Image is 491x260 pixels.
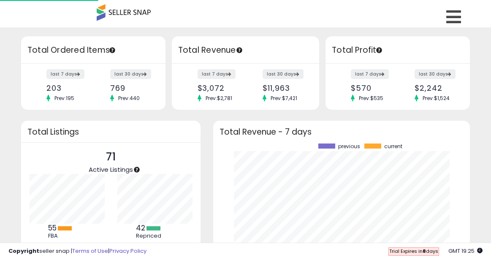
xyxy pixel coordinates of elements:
span: Prev: $7,421 [266,95,301,102]
div: $11,963 [263,84,304,92]
div: Repriced [136,233,174,239]
span: Active Listings [89,165,133,174]
span: Prev: $535 [355,95,388,102]
span: Trial Expires in days [389,248,438,255]
span: current [384,144,402,149]
span: previous [338,144,360,149]
div: 769 [110,84,151,92]
h3: Total Revenue - 7 days [220,129,464,135]
p: 71 [89,149,133,165]
div: $2,242 [415,84,455,92]
strong: Copyright [8,247,39,255]
span: Prev: 440 [114,95,144,102]
span: Prev: $1,524 [418,95,454,102]
b: 8 [423,248,426,255]
label: last 7 days [351,69,389,79]
b: 42 [136,223,145,233]
div: Tooltip anchor [375,46,383,54]
a: Terms of Use [72,247,108,255]
label: last 7 days [198,69,236,79]
div: seller snap | | [8,247,146,255]
span: Prev: 195 [50,95,79,102]
div: Tooltip anchor [236,46,243,54]
label: last 30 days [415,69,456,79]
label: last 30 days [263,69,304,79]
h3: Total Revenue [178,44,313,56]
label: last 30 days [110,69,151,79]
span: 2025-10-7 19:25 GMT [448,247,483,255]
b: 55 [48,223,57,233]
div: $3,072 [198,84,239,92]
b: 16 [48,241,55,251]
h3: Total Profit [332,44,464,56]
b: 29 [136,241,145,251]
div: 203 [46,84,87,92]
div: Tooltip anchor [109,46,116,54]
div: Tooltip anchor [133,166,141,173]
span: Prev: $2,781 [201,95,236,102]
a: Privacy Policy [109,247,146,255]
label: last 7 days [46,69,84,79]
h3: Total Listings [27,129,194,135]
h3: Total Ordered Items [27,44,159,56]
div: $570 [351,84,391,92]
div: FBA [48,233,86,239]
